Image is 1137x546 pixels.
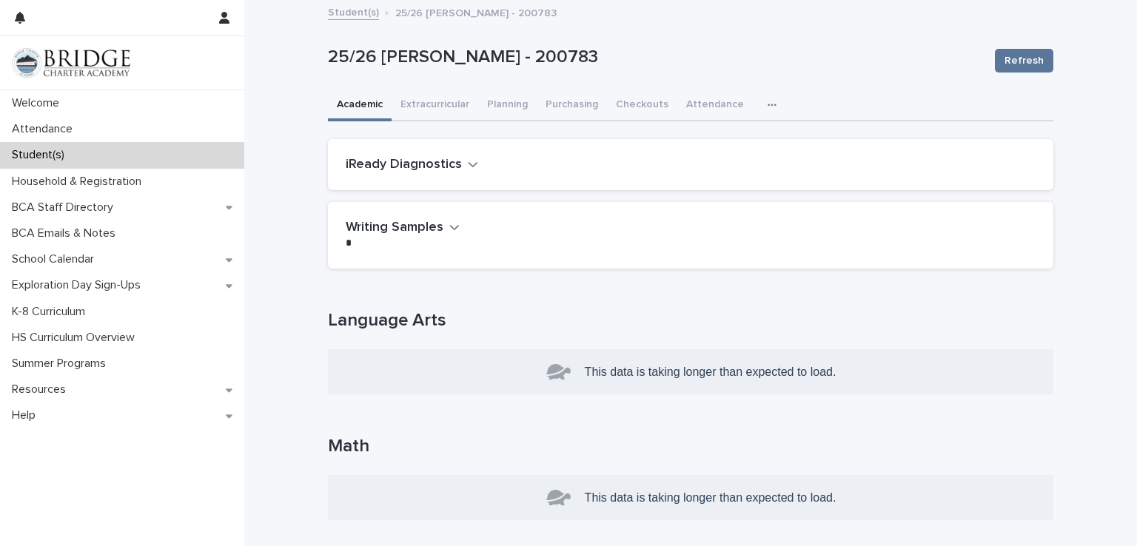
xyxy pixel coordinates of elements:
button: Attendance [677,90,753,121]
p: School Calendar [6,252,106,266]
img: V1C1m3IdTEidaUdm9Hs0 [12,48,130,78]
button: iReady Diagnostics [346,157,478,173]
h2: iReady Diagnostics [346,157,462,173]
p: This data is taking longer than expected to load. [585,359,836,385]
p: BCA Staff Directory [6,200,125,215]
p: This data is taking longer than expected to load. [585,485,836,510]
p: Resources [6,382,78,397]
span: Refresh [1004,53,1044,68]
button: Refresh [995,49,1053,73]
p: HS Curriculum Overview [6,331,147,345]
p: Summer Programs [6,357,118,371]
p: Student(s) [6,148,76,162]
button: Academic [328,90,392,121]
p: K-8 Curriculum [6,305,97,319]
p: Welcome [6,96,71,110]
h1: Language Arts [328,310,1053,331]
button: Checkouts [607,90,677,121]
button: Purchasing [537,90,607,121]
h1: Math [328,436,1053,457]
img: turtle [546,485,579,510]
button: Extracurricular [392,90,478,121]
p: Household & Registration [6,175,153,189]
p: Help [6,408,47,422]
p: Exploration Day Sign-Ups [6,278,152,292]
p: BCA Emails & Notes [6,226,127,240]
img: turtle [546,359,579,385]
a: Student(s) [328,3,379,20]
button: Writing Samples [346,220,460,236]
button: Planning [478,90,537,121]
p: 25/26 [PERSON_NAME] - 200783 [395,4,557,20]
h2: Writing Samples [346,220,443,236]
p: Attendance [6,122,84,136]
p: 25/26 [PERSON_NAME] - 200783 [328,47,983,68]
